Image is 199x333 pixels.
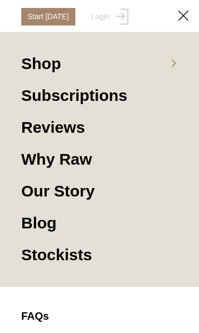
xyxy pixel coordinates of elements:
a: Shop [21,53,178,85]
img: black-cross.png [178,11,188,21]
a: Reviews [21,117,178,149]
a: FAQs [21,310,49,322]
a: Our Story [21,181,178,212]
a: Stockists [21,244,178,266]
a: Start [DATE]Login [21,8,128,25]
span: Start [DATE] [21,8,75,25]
a: Subscriptions [21,85,178,117]
a: Why Raw [21,149,178,181]
a: Blog [21,212,178,244]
